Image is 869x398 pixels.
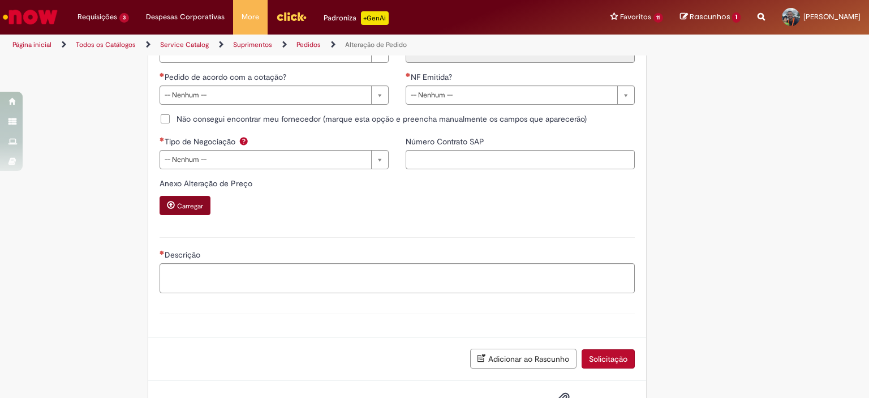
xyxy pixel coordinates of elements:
span: Não consegui encontrar meu fornecedor (marque esta opção e preencha manualmente os campos que apa... [177,113,587,125]
button: Solicitação [582,349,635,369]
span: Necessários [160,72,165,77]
span: Rascunhos [690,11,730,22]
a: Página inicial [12,40,51,49]
span: Requisições [78,11,117,23]
span: -- Nenhum -- [411,86,612,104]
ul: Trilhas de página [8,35,571,55]
span: Despesas Corporativas [146,11,225,23]
textarea: Descrição [160,263,635,294]
span: 11 [653,13,664,23]
span: 1 [732,12,741,23]
a: Suprimentos [233,40,272,49]
span: -- Nenhum -- [165,86,365,104]
span: Necessários [160,250,165,255]
button: Carregar anexo de Anexo Alteração de Preço [160,196,210,215]
span: Necessários [160,137,165,142]
span: Pedido de acordo com a cotação? [165,72,289,82]
button: Adicionar ao Rascunho [470,349,577,369]
span: -- Nenhum -- [165,151,365,169]
p: +GenAi [361,11,389,25]
a: Alteração de Pedido [345,40,407,49]
small: Carregar [177,202,203,211]
span: Favoritos [620,11,651,23]
span: Número Contrato SAP [406,136,487,147]
a: Todos os Catálogos [76,40,136,49]
span: [PERSON_NAME] [803,12,861,22]
span: Tipo de Negociação [165,136,238,147]
span: Anexo Alteração de Preço [160,178,255,189]
span: 3 [119,13,129,23]
span: Necessários [406,72,411,77]
img: click_logo_yellow_360x200.png [276,8,307,25]
input: Número Contrato SAP [406,150,635,169]
span: Descrição [165,250,203,260]
div: Padroniza [324,11,389,25]
span: Ajuda para Tipo de Negociação [237,136,251,145]
a: Rascunhos [680,12,741,23]
a: Service Catalog [160,40,209,49]
img: ServiceNow [1,6,59,28]
span: NF Emitida? [411,72,454,82]
span: More [242,11,259,23]
a: Pedidos [296,40,321,49]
